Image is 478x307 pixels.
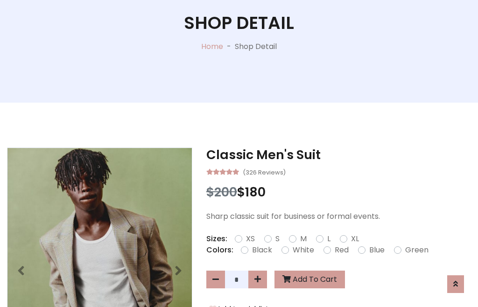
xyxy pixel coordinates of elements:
[223,41,235,52] p: -
[293,244,314,256] label: White
[405,244,429,256] label: Green
[206,185,471,200] h3: $
[300,233,307,244] label: M
[206,147,471,162] h3: Classic Men's Suit
[201,41,223,52] a: Home
[206,233,227,244] p: Sizes:
[235,41,277,52] p: Shop Detail
[335,244,349,256] label: Red
[246,233,255,244] label: XS
[206,244,233,256] p: Colors:
[252,244,272,256] label: Black
[206,211,471,222] p: Sharp classic suit for business or formal events.
[275,233,280,244] label: S
[243,166,286,177] small: (326 Reviews)
[245,183,266,201] span: 180
[351,233,359,244] label: XL
[369,244,385,256] label: Blue
[184,13,294,34] h1: Shop Detail
[206,183,237,201] span: $200
[327,233,330,244] label: L
[274,271,345,288] button: Add To Cart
